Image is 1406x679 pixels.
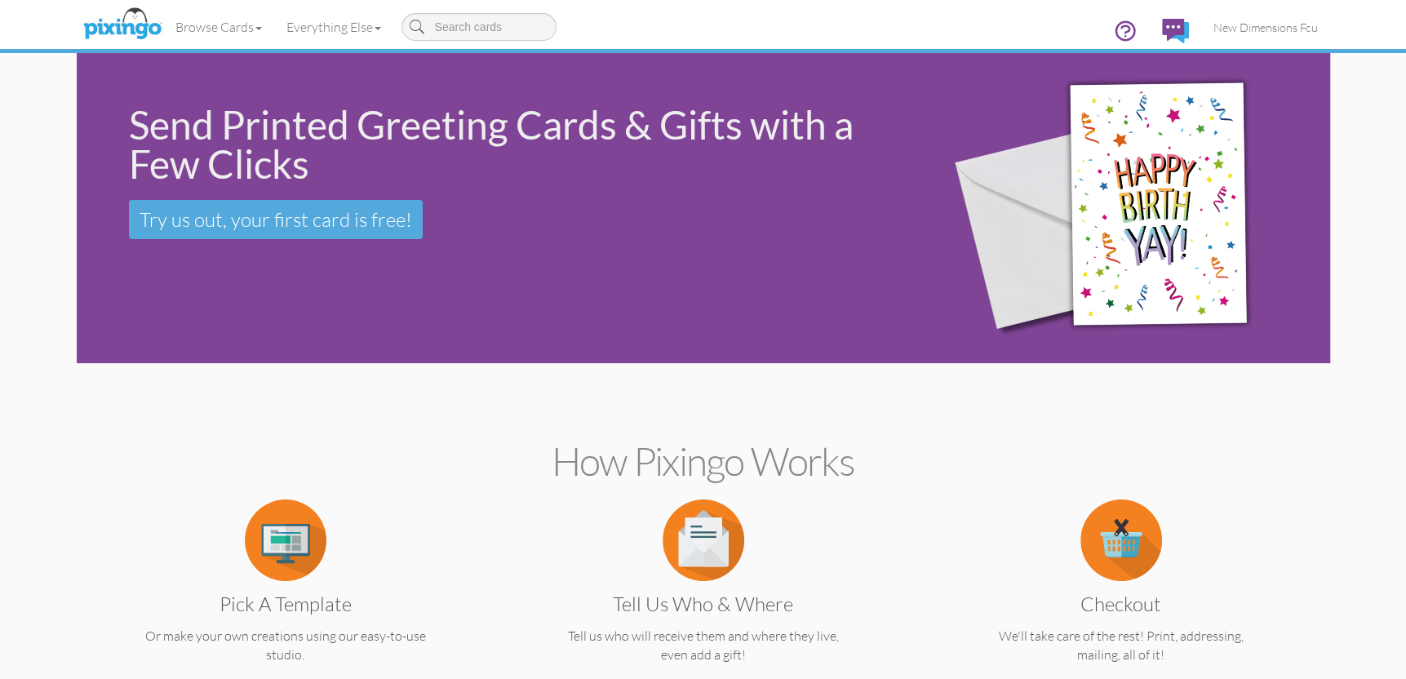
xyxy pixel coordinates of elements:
[121,593,450,615] h3: Pick a Template
[140,207,412,232] span: Try us out, your first card is free!
[1201,7,1330,48] a: New Dimensions Fcu
[105,440,1302,483] h2: How Pixingo works
[1213,20,1318,34] span: New Dimensions Fcu
[79,4,166,45] img: pixingo logo
[109,627,463,664] p: Or make your own creations using our easy-to-use studio.
[925,30,1320,387] img: 942c5090-71ba-4bfc-9a92-ca782dcda692.png
[956,593,1286,615] h3: Checkout
[274,7,393,47] a: Everything Else
[109,530,463,664] a: Pick a Template Or make your own creations using our easy-to-use studio.
[944,530,1298,664] a: Checkout We'll take care of the rest! Print, addressing, mailing, all of it!
[539,593,868,615] h3: Tell us Who & Where
[1162,19,1189,43] img: comments.svg
[944,627,1298,664] p: We'll take care of the rest! Print, addressing, mailing, all of it!
[129,200,423,239] a: Try us out, your first card is free!
[401,13,557,41] input: Search cards
[526,627,880,664] p: Tell us who will receive them and where they live, even add a gift!
[1080,499,1162,581] img: item.alt
[526,530,880,664] a: Tell us Who & Where Tell us who will receive them and where they live, even add a gift!
[245,499,326,581] img: item.alt
[129,105,899,184] div: Send Printed Greeting Cards & Gifts with a Few Clicks
[163,7,274,47] a: Browse Cards
[663,499,744,581] img: item.alt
